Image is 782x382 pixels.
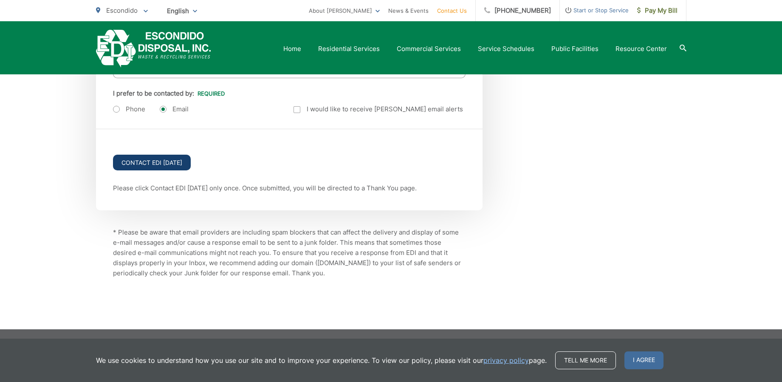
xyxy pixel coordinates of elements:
[483,355,529,365] a: privacy policy
[106,6,138,14] span: Escondido
[478,44,534,54] a: Service Schedules
[615,44,667,54] a: Resource Center
[294,104,463,114] label: I would like to receive [PERSON_NAME] email alerts
[397,44,461,54] a: Commercial Services
[551,44,598,54] a: Public Facilities
[113,227,466,278] p: * Please be aware that email providers are including spam blockers that can affect the delivery a...
[113,155,191,170] input: Contact EDI [DATE]
[161,3,203,18] span: English
[96,30,211,68] a: EDCD logo. Return to the homepage.
[318,44,380,54] a: Residential Services
[309,6,380,16] a: About [PERSON_NAME]
[437,6,467,16] a: Contact Us
[113,90,225,97] label: I prefer to be contacted by:
[113,105,145,113] label: Phone
[555,351,616,369] a: Tell me more
[283,44,301,54] a: Home
[637,6,678,16] span: Pay My Bill
[388,6,429,16] a: News & Events
[113,183,466,193] p: Please click Contact EDI [DATE] only once. Once submitted, you will be directed to a Thank You page.
[160,105,189,113] label: Email
[96,355,547,365] p: We use cookies to understand how you use our site and to improve your experience. To view our pol...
